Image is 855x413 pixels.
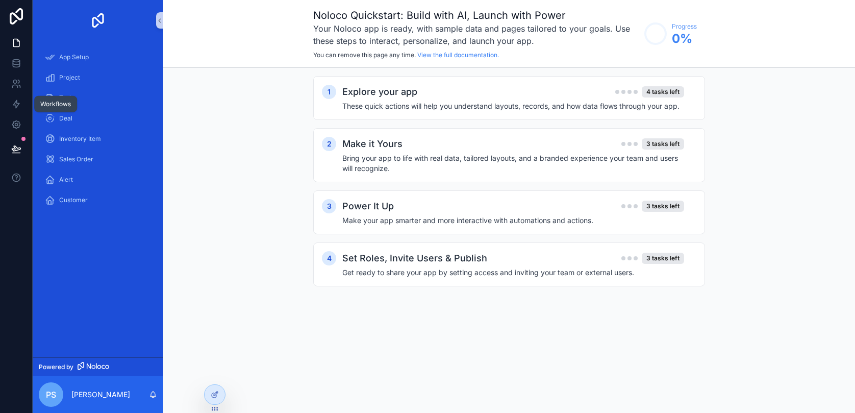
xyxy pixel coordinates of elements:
span: Deal [59,114,72,123]
a: Project [39,68,157,87]
span: You can remove this page any time. [313,51,416,59]
h3: Your Noloco app is ready, with sample data and pages tailored to your goals. Use these steps to i... [313,22,639,47]
div: Workflows [40,100,71,108]
p: [PERSON_NAME] [71,390,130,400]
span: Project [59,74,80,82]
a: Deal [39,109,157,128]
a: Inventory Item [39,130,157,148]
a: App Setup [39,48,157,66]
span: Task [59,94,73,102]
div: scrollable content [33,41,163,223]
span: App Setup [59,53,89,61]
a: Sales Order [39,150,157,168]
span: Alert [59,176,73,184]
a: Powered by [33,357,163,376]
h1: Noloco Quickstart: Build with AI, Launch with Power [313,8,639,22]
a: Customer [39,191,157,209]
span: 0 % [672,31,697,47]
a: Alert [39,171,157,189]
span: Inventory Item [59,135,101,143]
span: Sales Order [59,155,93,163]
span: Powered by [39,363,73,371]
span: Customer [59,196,88,204]
img: App logo [90,12,106,29]
span: Progress [672,22,697,31]
a: Task [39,89,157,107]
a: View the full documentation. [417,51,499,59]
span: PS [46,388,56,401]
